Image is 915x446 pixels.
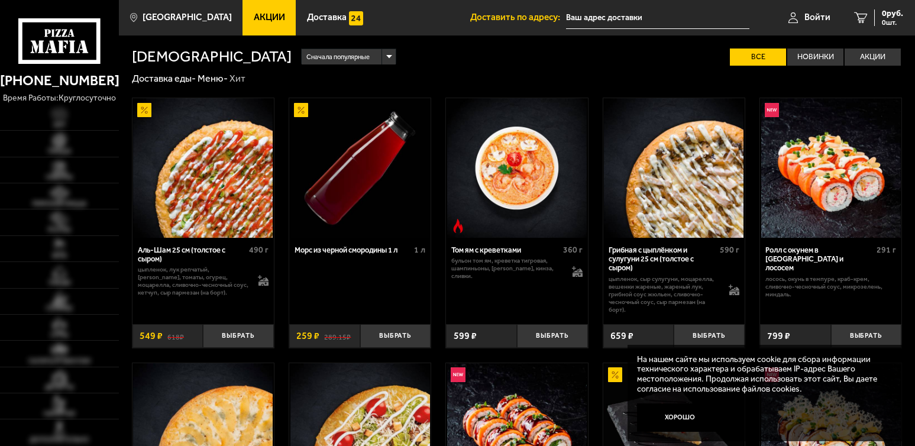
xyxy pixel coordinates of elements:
[138,266,248,297] p: цыпленок, лук репчатый, [PERSON_NAME], томаты, огурец, моцарелла, сливочно-чесночный соус, кетчуп...
[451,367,465,382] img: Новинка
[563,245,583,255] span: 360 г
[414,245,425,255] span: 1 л
[882,9,903,18] span: 0 руб.
[637,403,723,432] button: Хорошо
[132,49,292,64] h1: [DEMOGRAPHIC_DATA]
[845,49,901,66] label: Акции
[289,98,431,238] a: АкционныйМорс из черной смородины 1 л
[306,48,370,66] span: Сначала популярные
[290,98,430,238] img: Морс из черной смородины 1 л
[730,49,786,66] label: Все
[608,367,622,382] img: Акционный
[360,324,431,347] button: Выбрать
[198,73,228,84] a: Меню-
[254,13,285,22] span: Акции
[295,245,411,254] div: Морс из черной смородины 1 л
[203,324,274,347] button: Выбрать
[877,245,896,255] span: 291 г
[294,103,308,117] img: Акционный
[132,73,196,84] a: Доставка еды-
[307,13,347,22] span: Доставка
[720,245,739,255] span: 590 г
[470,13,566,22] span: Доставить по адресу:
[674,324,745,347] button: Выбрать
[882,19,903,26] span: 0 шт.
[517,324,588,347] button: Выбрать
[137,103,151,117] img: Акционный
[765,103,779,117] img: Новинка
[451,219,465,233] img: Острое блюдо
[451,257,562,280] p: бульон том ям, креветка тигровая, шампиньоны, [PERSON_NAME], кинза, сливки.
[229,73,245,85] div: Хит
[133,98,273,238] img: Аль-Шам 25 см (толстое с сыром)
[143,13,232,22] span: [GEOGRAPHIC_DATA]
[761,98,901,238] img: Ролл с окунем в темпуре и лососем
[167,331,184,341] s: 618 ₽
[132,98,274,238] a: АкционныйАль-Шам 25 см (толстое с сыром)
[609,276,719,314] p: цыпленок, сыр сулугуни, моцарелла, вешенки жареные, жареный лук, грибной соус Жюльен, сливочно-че...
[765,245,874,273] div: Ролл с окунем в [GEOGRAPHIC_DATA] и лососем
[609,245,717,273] div: Грибная с цыплёнком и сулугуни 25 см (толстое с сыром)
[760,98,901,238] a: НовинкаРолл с окунем в темпуре и лососем
[804,13,830,22] span: Войти
[296,331,319,341] span: 259 ₽
[604,98,743,238] img: Грибная с цыплёнком и сулугуни 25 см (толстое с сыром)
[447,98,587,238] img: Том ям с креветками
[767,331,790,341] span: 799 ₽
[566,7,749,29] input: Ваш адрес доставки
[765,276,896,299] p: лосось, окунь в темпуре, краб-крем, сливочно-чесночный соус, микрозелень, миндаль.
[324,331,351,341] s: 289.15 ₽
[249,245,269,255] span: 490 г
[603,98,745,238] a: Грибная с цыплёнком и сулугуни 25 см (толстое с сыром)
[140,331,163,341] span: 549 ₽
[454,331,477,341] span: 599 ₽
[831,324,902,347] button: Выбрать
[787,49,843,66] label: Новинки
[637,355,885,395] p: На нашем сайте мы используем cookie для сбора информации технического характера и обрабатываем IP...
[138,245,246,264] div: Аль-Шам 25 см (толстое с сыром)
[349,11,363,25] img: 15daf4d41897b9f0e9f617042186c801.svg
[446,98,587,238] a: Острое блюдоТом ям с креветками
[610,331,633,341] span: 659 ₽
[451,245,560,254] div: Том ям с креветками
